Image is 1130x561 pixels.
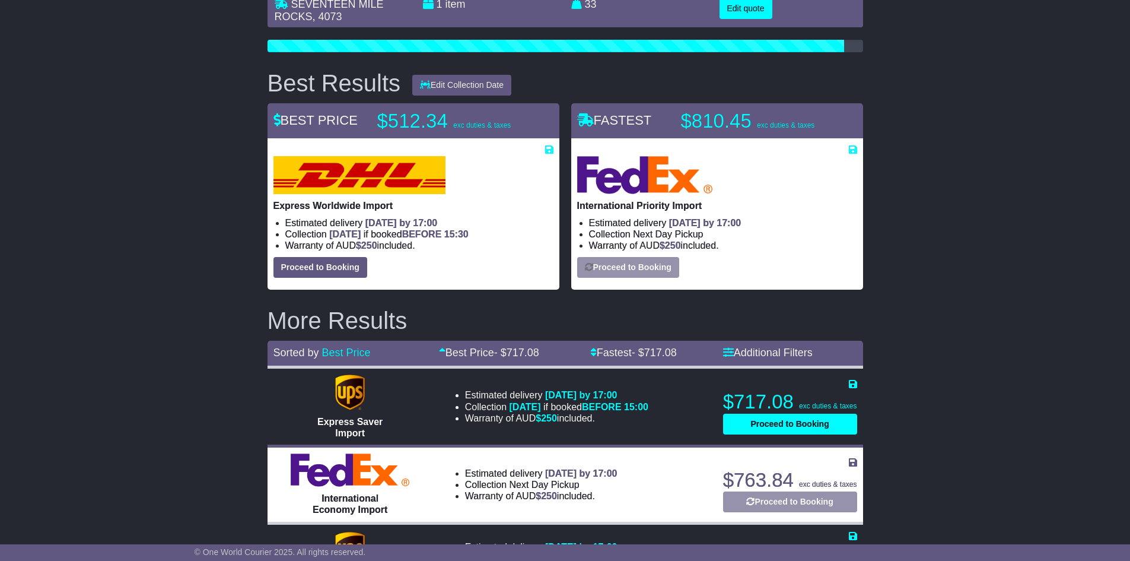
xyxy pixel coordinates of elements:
span: $ [356,240,377,251]
span: if booked [510,402,648,412]
a: Best Price [322,347,371,359]
span: BEFORE [582,402,622,412]
li: Collection [465,479,617,490]
a: Fastest- $717.08 [590,347,677,359]
p: $810.45 [681,109,829,133]
h2: More Results [268,308,863,334]
button: Proceed to Booking [723,492,857,512]
span: Express Saver Import [317,417,383,438]
li: Estimated delivery [465,541,648,553]
img: FedEx Express: International Priority Import [577,156,713,194]
span: exc duties & taxes [757,121,814,129]
span: Sorted by [273,347,319,359]
span: $ [660,240,681,251]
img: DHL: Express Worldwide Import [273,156,445,194]
a: Best Price- $717.08 [439,347,539,359]
button: Proceed to Booking [723,414,857,435]
img: FedEx Express: International Economy Import [291,454,409,487]
button: Proceed to Booking [577,257,679,278]
span: 15:00 [624,402,648,412]
div: Best Results [262,70,407,96]
span: [DATE] [510,402,541,412]
span: $ [536,413,557,423]
li: Collection [589,229,857,240]
span: 250 [541,413,557,423]
span: [DATE] by 17:00 [545,390,617,400]
li: Collection [465,401,648,413]
li: Estimated delivery [465,389,648,401]
span: exc duties & taxes [799,480,857,489]
span: [DATE] by 17:00 [669,218,741,228]
a: Additional Filters [723,347,813,359]
li: Estimated delivery [285,217,553,229]
span: Next Day Pickup [633,229,703,239]
p: $717.08 [723,390,857,414]
p: $763.84 [723,468,857,492]
img: UPS (new): Express Saver Import [335,375,365,410]
span: exc duties & taxes [453,121,511,129]
span: BEFORE [402,229,442,239]
span: BEST PRICE [273,113,358,128]
span: - $ [494,347,539,359]
button: Proceed to Booking [273,257,367,278]
span: 15:30 [444,229,469,239]
span: 250 [665,240,681,251]
span: exc duties & taxes [799,402,857,410]
span: 717.08 [644,347,677,359]
p: Express Worldwide Import [273,200,553,211]
p: International Priority Import [577,200,857,211]
span: © One World Courier 2025. All rights reserved. [195,547,366,557]
span: Next Day Pickup [510,480,580,490]
li: Estimated delivery [589,217,857,229]
span: [DATE] by 17:00 [365,218,438,228]
li: Warranty of AUD included. [465,490,617,502]
span: - $ [632,347,677,359]
p: $512.34 [377,109,526,133]
li: Warranty of AUD included. [285,240,553,251]
span: , 4073 [313,11,342,23]
span: 250 [541,491,557,501]
span: if booked [329,229,468,239]
span: [DATE] [329,229,361,239]
button: Edit Collection Date [412,75,511,96]
span: International Economy Import [313,493,387,515]
li: Estimated delivery [465,468,617,479]
li: Warranty of AUD included. [465,413,648,424]
span: [DATE] by 17:00 [545,468,617,478]
li: Warranty of AUD included. [589,240,857,251]
span: $ [536,491,557,501]
span: 717.08 [507,347,539,359]
span: 250 [361,240,377,251]
span: [DATE] by 17:00 [545,542,617,552]
li: Collection [285,229,553,240]
span: FASTEST [577,113,652,128]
